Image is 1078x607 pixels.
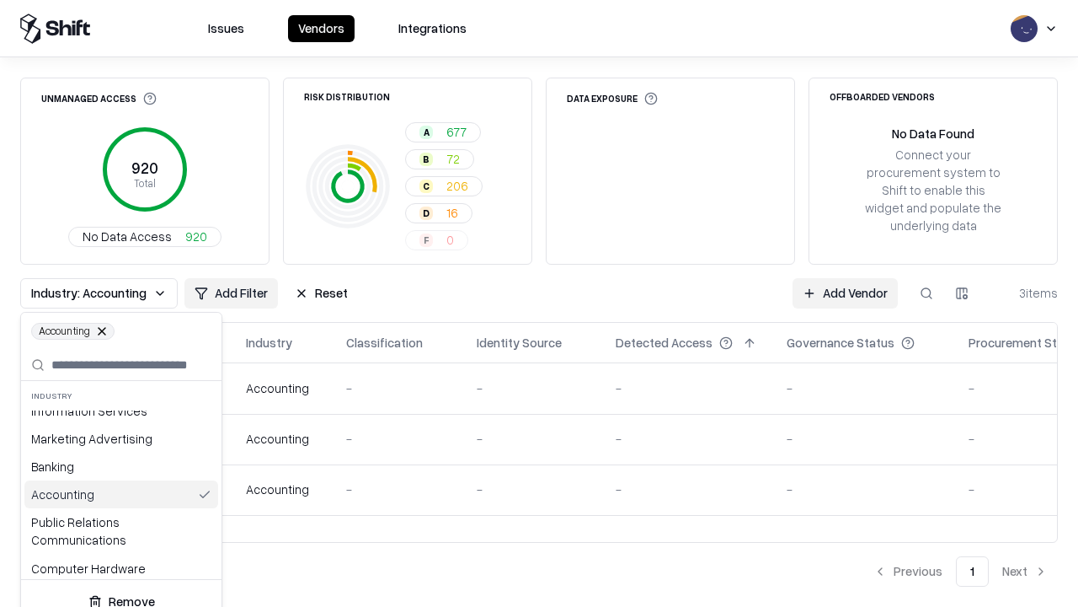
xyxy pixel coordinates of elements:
[24,481,218,508] div: Accounting
[24,508,218,554] div: Public Relations Communications
[24,453,218,481] div: Banking
[24,555,218,583] div: Computer Hardware
[24,397,218,425] div: Information Services
[31,323,115,340] span: Accounting
[21,411,221,579] div: Suggestions
[24,425,218,453] div: Marketing Advertising
[21,381,221,411] div: Industry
